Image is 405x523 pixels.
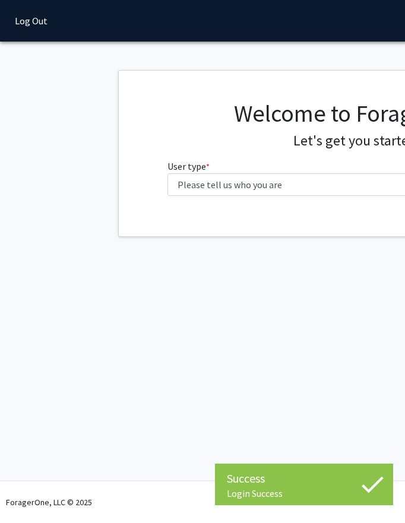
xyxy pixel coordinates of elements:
[167,159,210,173] label: User type
[227,470,381,487] div: Success
[227,487,381,499] div: Login Success
[6,481,92,523] div: ForagerOne, LLC © 2025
